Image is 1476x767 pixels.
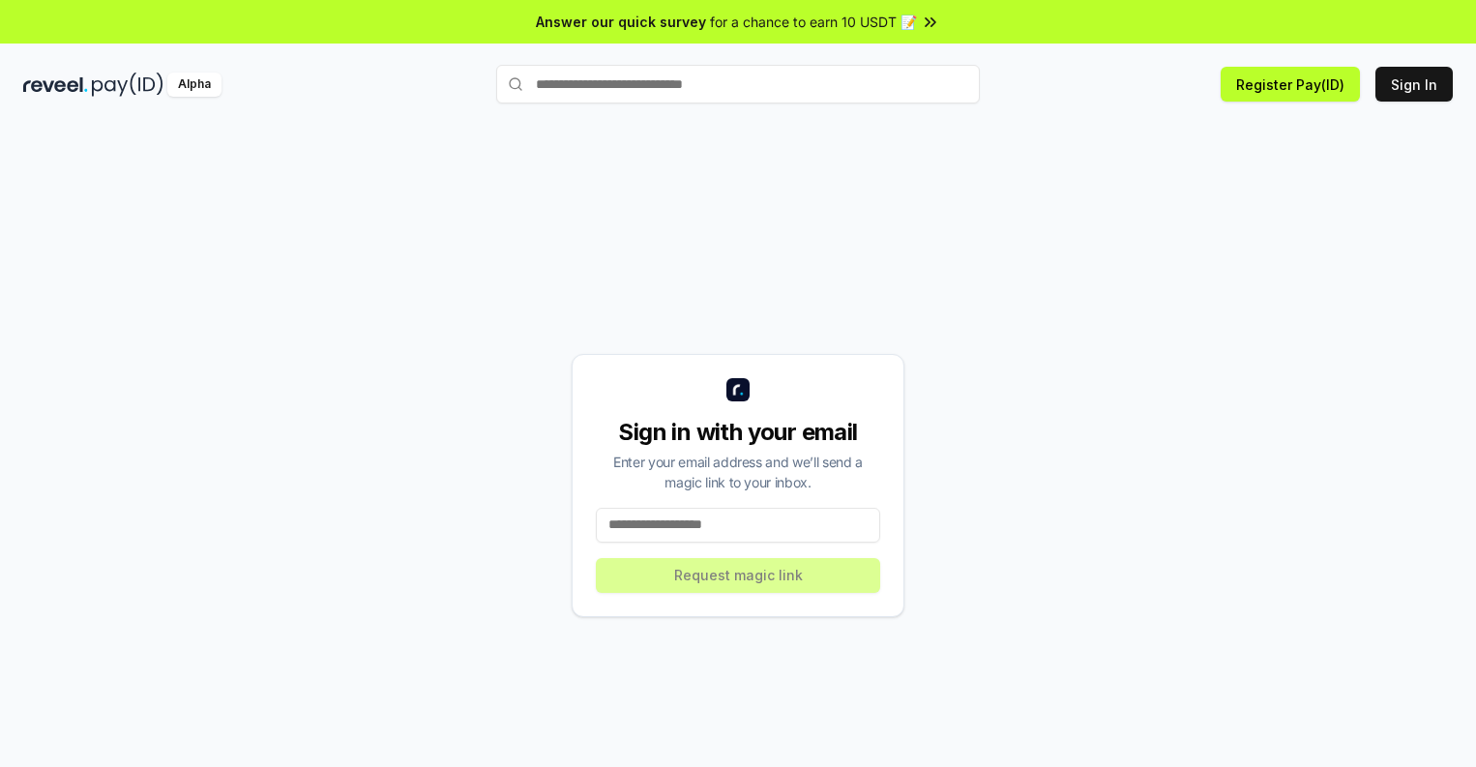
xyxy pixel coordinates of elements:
button: Sign In [1375,67,1453,102]
span: for a chance to earn 10 USDT 📝 [710,12,917,32]
img: logo_small [726,378,750,401]
div: Alpha [167,73,221,97]
div: Enter your email address and we’ll send a magic link to your inbox. [596,452,880,492]
button: Register Pay(ID) [1221,67,1360,102]
div: Sign in with your email [596,417,880,448]
img: pay_id [92,73,163,97]
span: Answer our quick survey [536,12,706,32]
img: reveel_dark [23,73,88,97]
